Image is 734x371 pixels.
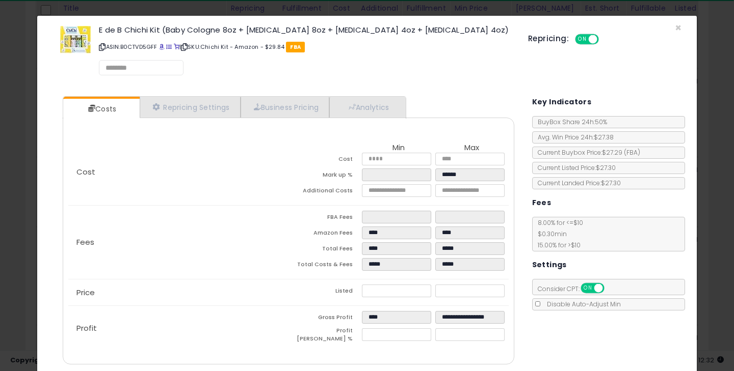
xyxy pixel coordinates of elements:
td: Profit [PERSON_NAME] % [289,327,362,346]
h5: Settings [532,259,567,271]
td: FBA Fees [289,211,362,226]
span: Consider CPT: [533,284,618,293]
span: $0.30 min [533,230,567,238]
p: Fees [68,238,289,246]
span: × [675,20,681,35]
span: ON [582,284,594,293]
h5: Key Indicators [532,96,592,108]
a: Costs [63,99,139,119]
td: Total Fees [289,242,362,258]
p: Cost [68,168,289,176]
p: ASIN: B0CTVD5GFF | SKU: Chichi Kit - Amazon - $29.84 [99,39,513,55]
span: ( FBA ) [624,148,640,157]
a: All offer listings [166,43,172,51]
span: Avg. Win Price 24h: $27.38 [533,133,614,141]
td: Cost [289,153,362,168]
span: OFF [602,284,619,293]
td: Amazon Fees [289,226,362,242]
a: BuyBox page [159,43,165,51]
h3: E de B Chichi Kit (Baby Cologne 8oz + [MEDICAL_DATA] 8oz + [MEDICAL_DATA] 4oz + [MEDICAL_DATA] 4oz) [99,26,513,34]
span: Current Buybox Price: [533,148,640,157]
h5: Fees [532,196,552,209]
span: FBA [286,42,305,52]
span: Current Listed Price: $27.30 [533,163,616,172]
h5: Repricing: [528,35,569,43]
a: Your listing only [174,43,179,51]
span: OFF [597,35,614,44]
th: Max [435,144,509,153]
span: BuyBox Share 24h: 50% [533,118,607,126]
a: Repricing Settings [140,97,241,118]
span: ON [576,35,589,44]
td: Mark up % [289,168,362,184]
a: Analytics [329,97,405,118]
td: Additional Costs [289,184,362,200]
span: 8.00 % for <= $10 [533,218,583,249]
p: Price [68,289,289,297]
span: Disable Auto-Adjust Min [542,300,621,308]
img: 51qqXtTXSCL._SL60_.jpg [60,26,91,53]
td: Total Costs & Fees [289,258,362,274]
span: Current Landed Price: $27.30 [533,179,621,187]
span: $27.29 [602,148,640,157]
p: Profit [68,324,289,332]
td: Gross Profit [289,311,362,327]
span: 15.00 % for > $10 [533,241,581,249]
td: Listed [289,284,362,300]
a: Business Pricing [241,97,330,118]
th: Min [362,144,435,153]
